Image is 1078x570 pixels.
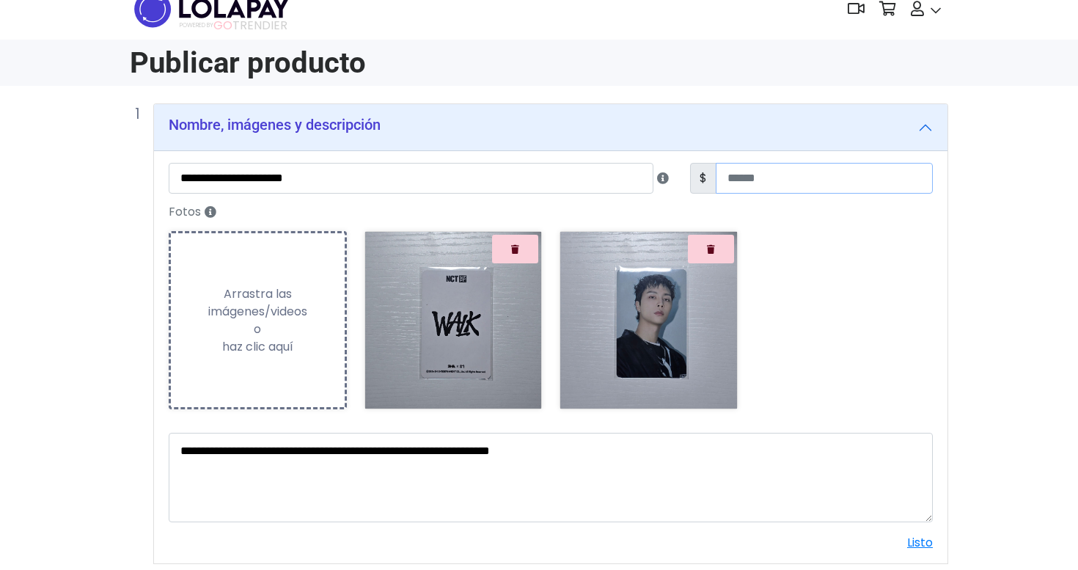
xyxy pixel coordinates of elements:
[492,235,538,263] button: Quitar
[213,17,232,34] span: GO
[907,534,933,551] a: Listo
[688,235,734,263] button: Quitar
[154,104,947,151] button: Nombre, imágenes y descripción
[180,21,213,29] span: POWERED BY
[560,232,737,409] img: 2Q==
[690,163,716,194] span: $
[130,45,530,80] h1: Publicar producto
[160,200,942,225] label: Fotos
[365,232,542,409] img: 2Q==
[180,19,287,32] span: TRENDIER
[169,116,381,134] h5: Nombre, imágenes y descripción
[171,285,345,356] div: Arrastra las imágenes/videos o haz clic aquí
